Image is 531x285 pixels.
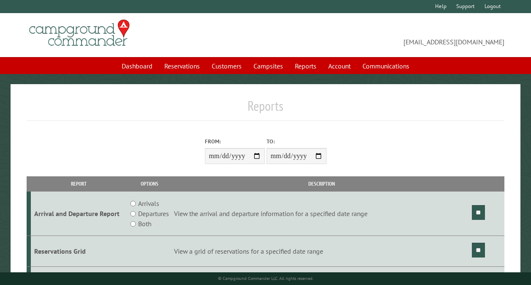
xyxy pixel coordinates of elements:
[207,58,247,74] a: Customers
[126,176,173,191] th: Options
[27,16,132,49] img: Campground Commander
[266,23,505,47] span: [EMAIL_ADDRESS][DOMAIN_NAME]
[31,236,127,267] td: Reservations Grid
[31,192,127,236] td: Arrival and Departure Report
[267,137,327,145] label: To:
[159,58,205,74] a: Reservations
[117,58,158,74] a: Dashboard
[290,58,321,74] a: Reports
[138,219,151,229] label: Both
[323,58,356,74] a: Account
[173,236,471,267] td: View a grid of reservations for a specified date range
[173,192,471,236] td: View the arrival and departure information for a specified date range
[138,208,169,219] label: Departures
[248,58,288,74] a: Campsites
[205,137,265,145] label: From:
[218,276,313,281] small: © Campground Commander LLC. All rights reserved.
[31,176,127,191] th: Report
[357,58,414,74] a: Communications
[173,176,471,191] th: Description
[138,198,159,208] label: Arrivals
[27,98,504,121] h1: Reports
